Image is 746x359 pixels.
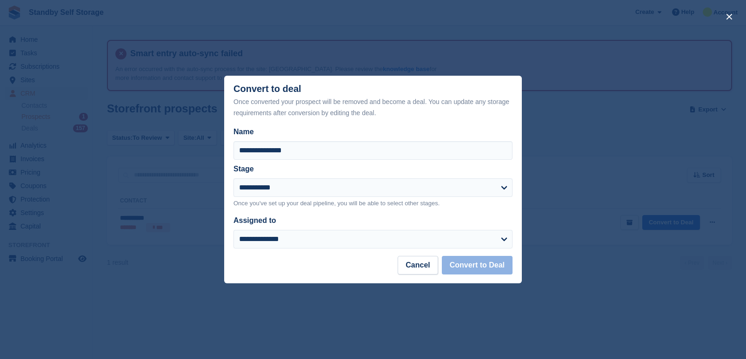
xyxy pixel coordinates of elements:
[233,199,513,208] p: Once you've set up your deal pipeline, you will be able to select other stages.
[442,256,513,274] button: Convert to Deal
[233,96,513,118] div: Once converted your prospect will be removed and become a deal. You can update any storage requir...
[233,126,513,137] label: Name
[233,216,276,224] label: Assigned to
[398,256,438,274] button: Cancel
[722,9,737,24] button: close
[233,84,513,118] div: Convert to deal
[233,165,254,173] label: Stage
